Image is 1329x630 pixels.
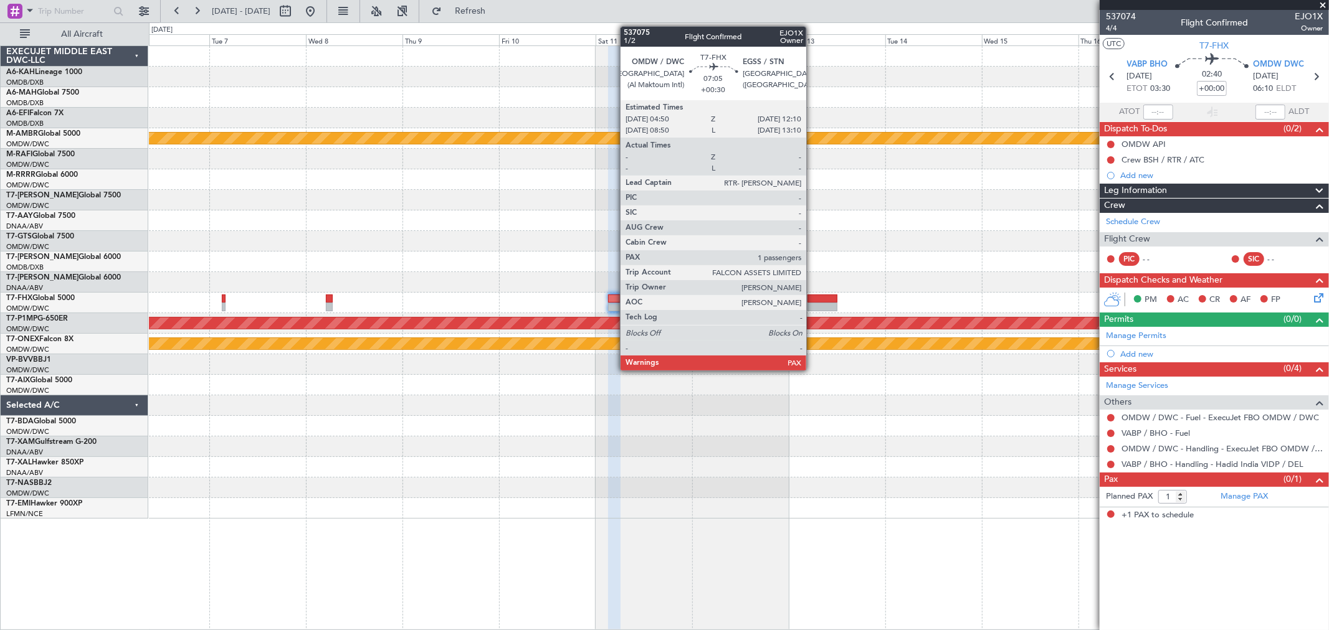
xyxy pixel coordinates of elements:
[1202,68,1222,81] span: 02:40
[6,233,32,240] span: T7-GTS
[1120,106,1140,118] span: ATOT
[6,345,49,354] a: OMDW/DWC
[6,448,43,457] a: DNAA/ABV
[306,34,403,45] div: Wed 8
[6,68,82,76] a: A6-KAHLineage 1000
[1143,253,1171,265] div: - -
[1122,428,1190,438] a: VABP / BHO - Fuel
[596,34,692,45] div: Sat 11
[1104,362,1136,377] span: Services
[1276,83,1296,95] span: ELDT
[692,34,789,45] div: Sun 12
[1127,70,1153,83] span: [DATE]
[1104,232,1150,247] span: Flight Crew
[1122,459,1303,469] a: VABP / BHO - Handling - Hadid India VIDP / DEL
[6,377,30,384] span: T7-AIX
[6,479,34,487] span: T7-NAS
[6,263,44,272] a: OMDB/DXB
[6,509,43,519] a: LFMN/NCE
[1209,294,1220,306] span: CR
[6,192,121,199] a: T7-[PERSON_NAME]Global 7500
[6,336,39,343] span: T7-ONEX
[6,151,32,158] span: M-RAFI
[1127,59,1168,71] span: VABP BHO
[1241,294,1250,306] span: AF
[6,253,79,261] span: T7-[PERSON_NAME]
[1178,294,1189,306] span: AC
[6,192,79,199] span: T7-[PERSON_NAME]
[6,171,36,179] span: M-RRRR
[212,6,270,17] span: [DATE] - [DATE]
[6,500,31,507] span: T7-EMI
[6,171,78,179] a: M-RRRRGlobal 6000
[6,315,37,322] span: T7-P1MP
[1143,105,1173,120] input: --:--
[6,98,44,108] a: OMDB/DXB
[6,356,51,364] a: VP-BVVBBJ1
[6,68,35,76] span: A6-KAH
[1295,10,1323,23] span: EJO1X
[6,212,33,220] span: T7-AAY
[1271,294,1280,306] span: FP
[6,130,80,138] a: M-AMBRGlobal 5000
[1106,330,1166,342] a: Manage Permits
[1284,313,1302,326] span: (0/0)
[6,130,38,138] span: M-AMBR
[1127,83,1148,95] span: ETOT
[1106,23,1136,34] span: 4/4
[1284,122,1302,135] span: (0/2)
[6,160,49,169] a: OMDW/DWC
[6,304,49,313] a: OMDW/DWC
[1122,509,1194,522] span: +1 PAX to schedule
[1106,491,1153,503] label: Planned PAX
[1106,216,1160,228] a: Schedule Crew
[1104,273,1222,288] span: Dispatch Checks and Weather
[1221,491,1268,503] a: Manage PAX
[6,110,29,117] span: A6-EFI
[6,365,49,375] a: OMDW/DWC
[6,283,43,293] a: DNAA/ABV
[1122,443,1323,454] a: OMDW / DWC - Handling - ExecuJet FBO OMDW / DWC
[1104,122,1167,136] span: Dispatch To-Dos
[1253,70,1279,83] span: [DATE]
[426,1,500,21] button: Refresh
[6,377,72,384] a: T7-AIXGlobal 5000
[6,438,35,446] span: T7-XAM
[1104,184,1167,198] span: Leg Information
[6,274,79,281] span: T7-[PERSON_NAME]
[1122,139,1166,149] div: OMDW API
[6,253,121,261] a: T7-[PERSON_NAME]Global 6000
[1253,83,1273,95] span: 06:10
[1284,362,1302,375] span: (0/4)
[403,34,499,45] div: Thu 9
[6,78,44,87] a: OMDB/DXB
[6,468,43,477] a: DNAA/ABV
[1145,294,1157,306] span: PM
[6,336,74,343] a: T7-ONEXFalcon 8X
[6,201,49,210] a: OMDW/DWC
[1289,106,1309,118] span: ALDT
[1200,39,1229,52] span: T7-FHX
[6,315,68,322] a: T7-P1MPG-650ER
[499,34,596,45] div: Fri 10
[6,418,34,425] span: T7-BDA
[1267,253,1295,265] div: - -
[6,212,75,220] a: T7-AAYGlobal 7500
[1079,34,1175,45] div: Thu 16
[38,2,110,21] input: Trip Number
[1119,252,1140,266] div: PIC
[1106,380,1168,392] a: Manage Services
[1122,154,1204,165] div: Crew BSH / RTR / ATC
[444,7,497,16] span: Refresh
[6,427,49,436] a: OMDW/DWC
[6,459,83,466] a: T7-XALHawker 850XP
[6,233,74,240] a: T7-GTSGlobal 7500
[1120,170,1323,181] div: Add new
[1253,59,1304,71] span: OMDW DWC
[1151,83,1171,95] span: 03:30
[6,356,33,364] span: VP-BVV
[6,181,49,190] a: OMDW/DWC
[6,459,32,466] span: T7-XAL
[32,30,131,39] span: All Aircraft
[6,222,43,231] a: DNAA/ABV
